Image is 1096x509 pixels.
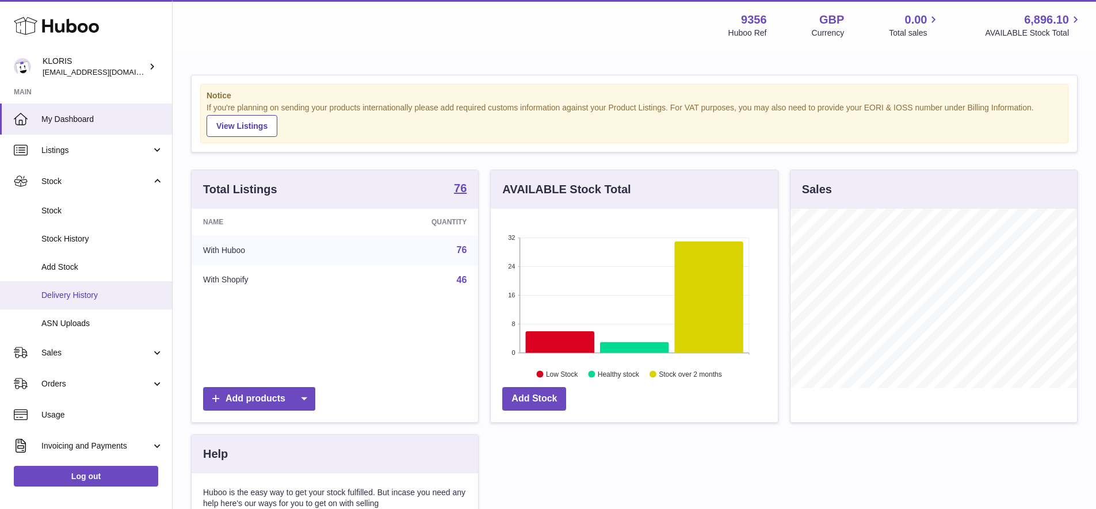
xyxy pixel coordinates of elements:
[41,145,151,156] span: Listings
[1024,12,1069,28] span: 6,896.10
[41,410,163,420] span: Usage
[203,387,315,411] a: Add products
[203,182,277,197] h3: Total Listings
[812,28,845,39] div: Currency
[203,487,467,509] p: Huboo is the easy way to get your stock fulfilled. But incase you need any help here's our ways f...
[985,12,1082,39] a: 6,896.10 AVAILABLE Stock Total
[905,12,927,28] span: 0.00
[454,182,467,194] strong: 76
[203,446,228,462] h3: Help
[598,370,640,378] text: Healthy stock
[14,58,31,75] img: huboo@kloriscbd.com
[41,347,151,358] span: Sales
[14,466,158,487] a: Log out
[41,114,163,125] span: My Dashboard
[509,234,515,241] text: 32
[985,28,1082,39] span: AVAILABLE Stock Total
[207,102,1062,137] div: If you're planning on sending your products internationally please add required customs informati...
[43,56,146,78] div: KLORIS
[41,262,163,273] span: Add Stock
[889,28,940,39] span: Total sales
[41,318,163,329] span: ASN Uploads
[889,12,940,39] a: 0.00 Total sales
[512,320,515,327] text: 8
[207,115,277,137] a: View Listings
[509,292,515,298] text: 16
[192,265,346,295] td: With Shopify
[192,209,346,235] th: Name
[509,263,515,270] text: 24
[659,370,722,378] text: Stock over 2 months
[546,370,578,378] text: Low Stock
[207,90,1062,101] strong: Notice
[457,245,467,255] a: 76
[346,209,479,235] th: Quantity
[192,235,346,265] td: With Huboo
[502,387,566,411] a: Add Stock
[41,441,151,451] span: Invoicing and Payments
[728,28,767,39] div: Huboo Ref
[741,12,767,28] strong: 9356
[41,378,151,389] span: Orders
[41,290,163,301] span: Delivery History
[41,234,163,244] span: Stock History
[41,205,163,216] span: Stock
[819,12,844,28] strong: GBP
[802,182,832,197] h3: Sales
[502,182,631,197] h3: AVAILABLE Stock Total
[512,349,515,356] text: 0
[454,182,467,196] a: 76
[457,275,467,285] a: 46
[41,176,151,187] span: Stock
[43,67,169,76] span: [EMAIL_ADDRESS][DOMAIN_NAME]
